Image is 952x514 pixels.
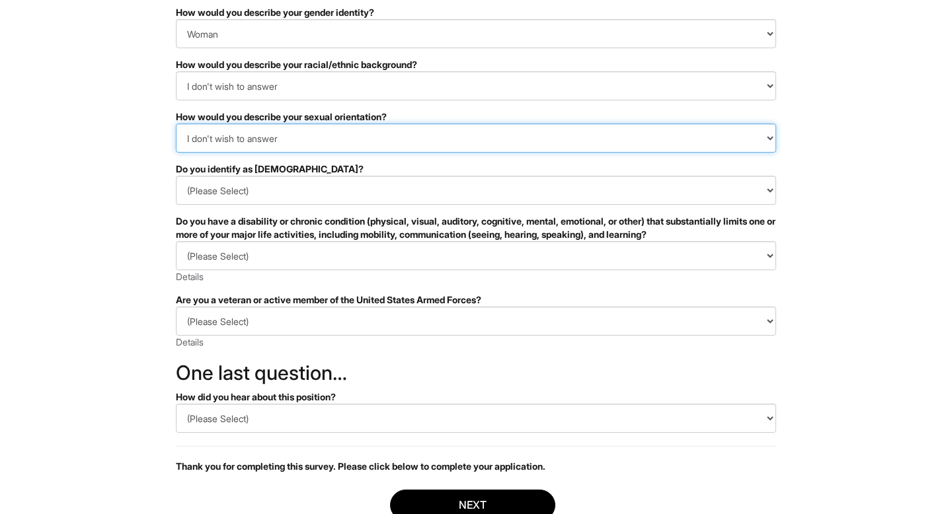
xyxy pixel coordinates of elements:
div: How would you describe your racial/ethnic background? [176,58,776,71]
select: How would you describe your sexual orientation? [176,124,776,153]
select: Do you have a disability or chronic condition (physical, visual, auditory, cognitive, mental, emo... [176,241,776,270]
div: Do you identify as [DEMOGRAPHIC_DATA]? [176,163,776,176]
a: Details [176,336,204,348]
a: Details [176,271,204,282]
div: How would you describe your gender identity? [176,6,776,19]
p: Thank you for completing this survey. Please click below to complete your application. [176,460,776,473]
div: How did you hear about this position? [176,390,776,404]
select: Are you a veteran or active member of the United States Armed Forces? [176,307,776,336]
select: How did you hear about this position? [176,404,776,433]
h2: One last question… [176,362,776,384]
select: How would you describe your gender identity? [176,19,776,48]
div: Do you have a disability or chronic condition (physical, visual, auditory, cognitive, mental, emo... [176,215,776,241]
div: Are you a veteran or active member of the United States Armed Forces? [176,293,776,307]
select: Do you identify as transgender? [176,176,776,205]
div: How would you describe your sexual orientation? [176,110,776,124]
select: How would you describe your racial/ethnic background? [176,71,776,100]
